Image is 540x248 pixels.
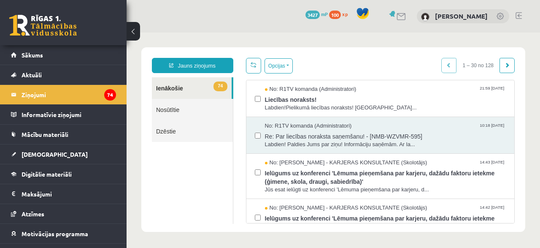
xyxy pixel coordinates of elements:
[22,230,88,237] span: Motivācijas programma
[22,131,68,138] span: Mācību materiāli
[11,105,116,124] a: Informatīvie ziņojumi
[22,150,88,158] span: [DEMOGRAPHIC_DATA]
[330,25,373,41] span: 1 – 30 no 128
[11,65,116,84] a: Aktuāli
[138,90,225,98] span: No: R1TV komanda (Administratori)
[138,53,380,79] a: No: R1TV komanda (Administratori) 21:59 [DATE] Liecības noraksts! Labdien!Pielikumā liecības nora...
[353,53,379,59] span: 21:59 [DATE]
[22,105,116,124] legend: Informatīvie ziņojumi
[138,90,380,116] a: No: R1TV komanda (Administratori) 10:18 [DATE] Re: Par liecības noraksta saņemšanu! - [NMB-WZVMR-...
[104,89,116,101] i: 74
[22,85,116,104] legend: Ziņojumi
[138,108,380,116] span: Labdien! Paldies Jums par ziņu! Informāciju saņēmām. Ar la...
[138,98,380,108] span: Re: Par liecības noraksta saņemšanu! - [NMB-WZVMR-595]
[138,172,301,180] span: No: [PERSON_NAME] - KARJERAS KONSULTANTE (Skolotājs)
[138,71,380,79] span: Labdien!Pielikumā liecības noraksts! [GEOGRAPHIC_DATA]...
[138,61,380,71] span: Liecības noraksts!
[11,125,116,144] a: Mācību materiāli
[138,26,166,41] button: Opcijas
[353,90,379,96] span: 10:18 [DATE]
[138,53,230,61] span: No: R1TV komanda (Administratori)
[305,11,320,19] span: 3427
[321,11,328,17] span: mP
[22,170,72,178] span: Digitālie materiāli
[138,172,380,206] a: No: [PERSON_NAME] - KARJERAS KONSULTANTE (Skolotājs) 14:42 [DATE] Ielūgums uz konferenci 'Lēmuma ...
[11,184,116,204] a: Maksājumi
[11,204,116,223] a: Atzīmes
[11,45,116,65] a: Sākums
[342,11,348,17] span: xp
[353,172,379,178] span: 14:42 [DATE]
[138,180,380,199] span: Ielūgums uz konferenci 'Lēmuma pieņemšana par karjeru, dažādu faktoru ietekme (ģimene, skola, dra...
[87,49,100,59] span: 74
[25,66,106,88] a: Nosūtītie
[11,85,116,104] a: Ziņojumi74
[138,126,301,134] span: No: [PERSON_NAME] - KARJERAS KONSULTANTE (Skolotājs)
[22,51,43,59] span: Sākums
[25,25,107,41] a: Jauns ziņojums
[9,15,77,36] a: Rīgas 1. Tālmācības vidusskola
[22,71,42,79] span: Aktuāli
[11,144,116,164] a: [DEMOGRAPHIC_DATA]
[435,12,488,20] a: [PERSON_NAME]
[421,13,429,21] img: Gvenda Liepiņa
[25,45,105,66] a: 74Ienākošie
[138,153,380,161] span: Jūs esat ielūgti uz konferenci 'Lēmuma pieņemšana par karjeru, d...
[138,126,380,161] a: No: [PERSON_NAME] - KARJERAS KONSULTANTE (Skolotājs) 14:43 [DATE] Ielūgums uz konferenci 'Lēmuma ...
[22,210,44,218] span: Atzīmes
[22,184,116,204] legend: Maksājumi
[329,11,352,17] a: 100 xp
[329,11,341,19] span: 100
[138,134,380,153] span: Ielūgums uz konferenci 'Lēmuma pieņemšana par karjeru, dažādu faktoru ietekme (ģimene, skola, dra...
[25,88,106,109] a: Dzēstie
[11,224,116,243] a: Motivācijas programma
[11,164,116,184] a: Digitālie materiāli
[305,11,328,17] a: 3427 mP
[353,126,379,133] span: 14:43 [DATE]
